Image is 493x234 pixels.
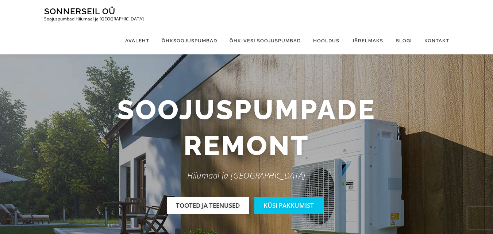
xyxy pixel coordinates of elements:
h2: Soojuspumpade [39,92,455,163]
a: Järelmaks [346,27,389,54]
p: Hiiumaal ja [GEOGRAPHIC_DATA] [39,169,455,182]
span: remont [184,128,309,164]
a: Sonnerseil OÜ [44,6,115,16]
p: Soojuspumbad Hiiumaal ja [GEOGRAPHIC_DATA] [44,16,144,22]
a: Tooted ja teenused [167,197,249,214]
a: Hooldus [307,27,346,54]
a: Blogi [389,27,418,54]
a: Õhksoojuspumbad [155,27,223,54]
a: Õhk-vesi soojuspumbad [223,27,307,54]
a: Küsi pakkumist [254,197,323,214]
a: Kontakt [418,27,449,54]
a: Avaleht [119,27,155,54]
